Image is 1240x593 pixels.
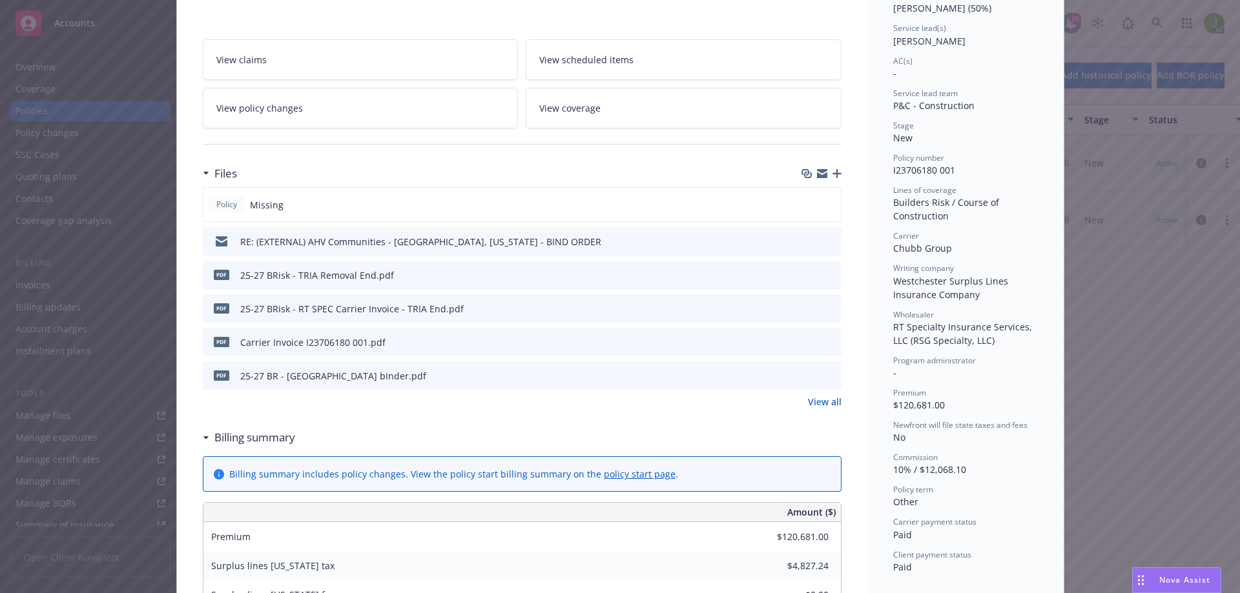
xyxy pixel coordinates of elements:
div: Carrier Invoice I23706180 001.pdf [240,336,386,349]
button: preview file [825,336,836,349]
span: Premium [893,387,926,398]
span: AC(s) [893,55,913,66]
a: View policy changes [203,88,519,128]
span: Client payment status [893,549,971,560]
input: 0.00 [752,556,836,576]
button: download file [804,268,814,282]
span: Chubb Group [893,242,952,254]
button: download file [804,336,814,349]
a: policy start page [604,468,676,480]
div: 25-27 BRisk - TRIA Removal End.pdf [240,268,394,282]
span: pdf [214,303,229,313]
span: Missing [250,198,284,212]
span: Policy number [893,152,944,163]
button: preview file [825,268,836,282]
span: - [893,67,896,79]
button: preview file [825,302,836,316]
span: Paid [893,561,912,573]
span: Carrier [893,230,919,241]
button: download file [804,235,814,248]
a: View coverage [526,88,842,128]
span: Nova Assist [1159,574,1210,585]
span: Carrier payment status [893,516,976,527]
span: RT Specialty Insurance Services, LLC (RSG Specialty, LLC) [893,321,1035,347]
span: Paid [893,528,912,541]
span: Premium [211,530,251,543]
a: View all [808,395,842,408]
button: download file [804,302,814,316]
span: 10% / $12,068.10 [893,463,966,476]
span: Policy [214,199,240,210]
div: Billing summary includes policy changes. View the policy start billing summary on the . [229,467,678,481]
button: preview file [825,235,836,248]
div: Billing summary [203,429,295,446]
span: - [893,367,896,379]
span: Policy term [893,484,933,495]
div: Drag to move [1133,568,1149,592]
span: View claims [216,53,267,66]
span: Westchester Surplus Lines Insurance Company [893,275,1011,301]
span: Writing company [893,263,954,274]
span: P&C - Construction [893,99,975,112]
div: 25-27 BRisk - RT SPEC Carrier Invoice - TRIA End.pdf [240,302,464,316]
span: pdf [214,370,229,380]
span: Other [893,496,918,508]
button: download file [804,369,814,383]
h3: Files [214,165,237,182]
div: 25-27 BR - [GEOGRAPHIC_DATA] binder.pdf [240,369,426,383]
span: Commission [893,452,938,463]
span: No [893,431,905,443]
span: [PERSON_NAME] [893,35,966,47]
span: pdf [214,270,229,279]
a: View claims [203,39,519,80]
div: Files [203,165,237,182]
span: Newfront will file state taxes and fees [893,419,1028,430]
button: Nova Assist [1132,567,1221,593]
h3: Billing summary [214,429,295,446]
span: Stage [893,120,914,131]
span: I23706180 001 [893,164,955,176]
span: Service lead team [893,88,958,99]
a: View scheduled items [526,39,842,80]
span: Wholesaler [893,309,934,320]
input: 0.00 [752,527,836,547]
span: View scheduled items [539,53,634,66]
span: Surplus lines [US_STATE] tax [211,559,335,572]
span: pdf [214,337,229,347]
span: Program administrator [893,355,976,366]
span: New [893,132,913,144]
span: Service lead(s) [893,23,946,34]
span: $120,681.00 [893,399,945,411]
span: View policy changes [216,101,303,115]
span: Amount ($) [787,505,836,519]
span: Builders Risk / Course of Construction [893,196,1002,222]
button: preview file [825,369,836,383]
span: View coverage [539,101,601,115]
div: RE: (EXTERNAL) AHV Communities - [GEOGRAPHIC_DATA], [US_STATE] - BIND ORDER [240,235,601,248]
span: Lines of coverage [893,185,956,196]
